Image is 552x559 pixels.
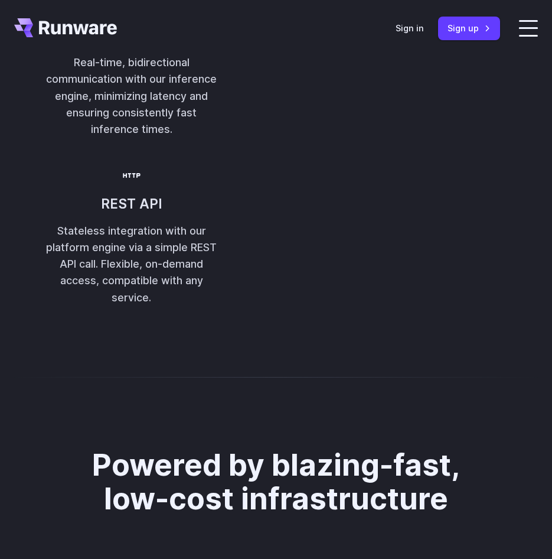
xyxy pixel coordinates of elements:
[45,223,218,306] p: Stateless integration with our platform engine via a simple REST API call. Flexible, on-demand ac...
[101,194,162,213] h3: REST API
[67,448,486,515] h2: Powered by blazing-fast, low-cost infrastructure
[45,54,218,138] p: Real-time, bidirectional communication with our inference engine, minimizing latency and ensuring...
[396,21,424,35] a: Sign in
[14,18,117,37] a: Go to /
[438,17,500,40] a: Sign up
